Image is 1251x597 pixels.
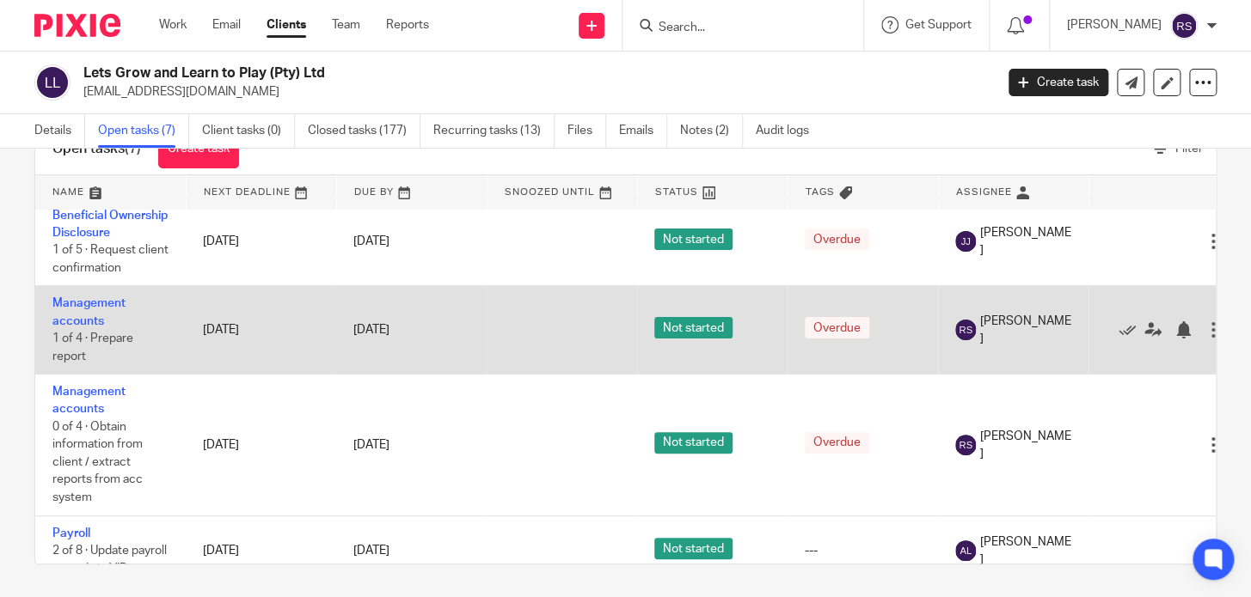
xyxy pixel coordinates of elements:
span: [PERSON_NAME] [980,313,1071,348]
span: Status [655,187,698,197]
span: (7) [125,142,141,155]
img: Pixie [34,14,120,37]
td: [DATE] [186,375,336,516]
td: [DATE] [186,286,336,375]
td: [DATE] [186,515,336,586]
input: Search [657,21,812,36]
a: Create task [1009,69,1108,96]
a: Payroll [52,527,90,539]
a: Details [34,114,85,148]
img: svg%3E [955,540,976,561]
p: [PERSON_NAME] [1067,16,1162,34]
span: [PERSON_NAME] [980,533,1071,569]
a: Closed tasks (177) [308,114,420,148]
span: Not started [654,228,733,250]
a: Recurring tasks (13) [433,114,555,148]
span: Not started [654,538,733,559]
a: Mark as done [1119,321,1144,338]
a: Audit logs [756,114,822,148]
a: Beneficial Ownership Disclosure [52,210,168,239]
span: Tags [806,187,835,197]
a: Management accounts [52,297,126,326]
span: Not started [654,432,733,454]
span: [PERSON_NAME] [980,428,1071,463]
span: Snoozed Until [505,187,595,197]
h2: Lets Grow and Learn to Play (Pty) Ltd [83,64,803,82]
span: [PERSON_NAME] [980,224,1071,259]
div: --- [805,542,921,559]
td: [DATE] [186,198,336,286]
a: Create task [158,130,239,168]
a: Emails [619,114,667,148]
span: [DATE] [353,545,389,557]
span: 1 of 4 · Prepare report [52,332,133,362]
span: [DATE] [353,235,389,247]
img: svg%3E [1170,12,1198,40]
h1: Open tasks [52,140,141,158]
img: svg%3E [955,231,976,252]
span: Overdue [805,317,869,338]
img: svg%3E [955,435,976,455]
a: Clients [267,16,306,34]
span: Not started [654,317,733,338]
a: Work [159,16,187,34]
span: Overdue [805,432,869,454]
a: Client tasks (0) [202,114,295,148]
span: Get Support [905,19,972,31]
span: 1 of 5 · Request client confirmation [52,244,169,274]
span: Overdue [805,228,869,250]
a: Team [332,16,360,34]
a: Email [212,16,241,34]
p: [EMAIL_ADDRESS][DOMAIN_NAME] [83,83,983,101]
a: Files [567,114,606,148]
img: svg%3E [955,320,976,340]
a: Notes (2) [680,114,743,148]
span: Filter [1175,143,1203,155]
a: Management accounts [52,386,126,415]
img: svg%3E [34,64,71,101]
a: Reports [386,16,429,34]
a: Open tasks (7) [98,114,189,148]
span: [DATE] [353,324,389,336]
span: 0 of 4 · Obtain information from client / extract reports from acc system [52,421,143,503]
span: [DATE] [353,439,389,451]
span: 2 of 8 · Update payroll records in VIP [52,545,167,575]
